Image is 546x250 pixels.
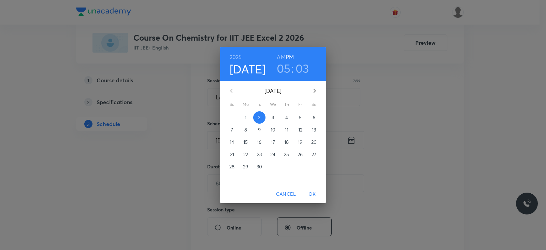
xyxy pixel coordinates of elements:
[294,101,306,108] span: Fr
[294,148,306,161] button: 26
[281,111,293,124] button: 4
[226,148,238,161] button: 21
[258,114,260,121] p: 2
[296,61,309,75] button: 03
[313,114,315,121] p: 6
[273,188,299,200] button: Cancel
[258,126,261,133] p: 9
[253,101,265,108] span: Tu
[271,139,275,145] p: 17
[253,161,265,173] button: 30
[281,136,293,148] button: 18
[240,136,252,148] button: 15
[240,161,252,173] button: 29
[281,148,293,161] button: 25
[226,136,238,148] button: 14
[229,163,234,170] p: 28
[240,148,252,161] button: 22
[276,190,296,198] span: Cancel
[230,62,266,76] button: [DATE]
[257,163,262,170] p: 30
[299,114,302,121] p: 5
[243,163,248,170] p: 29
[267,111,279,124] button: 3
[294,111,306,124] button: 5
[267,101,279,108] span: We
[286,52,294,62] button: PM
[312,151,316,158] p: 27
[230,139,234,145] p: 14
[270,151,275,158] p: 24
[308,148,320,161] button: 27
[271,126,275,133] p: 10
[284,151,289,158] p: 25
[301,188,323,200] button: OK
[308,111,320,124] button: 6
[298,126,302,133] p: 12
[226,161,238,173] button: 28
[277,52,285,62] button: AM
[257,139,261,145] p: 16
[304,190,320,198] span: OK
[298,151,303,158] p: 26
[272,114,274,121] p: 3
[267,124,279,136] button: 10
[285,114,288,121] p: 4
[240,124,252,136] button: 8
[312,126,316,133] p: 13
[253,148,265,161] button: 23
[281,124,293,136] button: 11
[294,136,306,148] button: 19
[267,148,279,161] button: 24
[294,124,306,136] button: 12
[281,101,293,108] span: Th
[226,101,238,108] span: Su
[253,124,265,136] button: 9
[253,136,265,148] button: 16
[240,87,306,95] p: [DATE]
[253,111,265,124] button: 2
[257,151,262,158] p: 23
[240,101,252,108] span: Mo
[267,136,279,148] button: 17
[308,101,320,108] span: Sa
[308,124,320,136] button: 13
[230,52,242,62] button: 2025
[243,139,248,145] p: 15
[277,61,291,75] button: 05
[230,151,234,158] p: 21
[244,126,247,133] p: 8
[284,139,289,145] p: 18
[308,136,320,148] button: 20
[298,139,302,145] p: 19
[231,126,233,133] p: 7
[311,139,317,145] p: 20
[243,151,248,158] p: 22
[285,126,288,133] p: 11
[226,124,238,136] button: 7
[291,61,294,75] h3: :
